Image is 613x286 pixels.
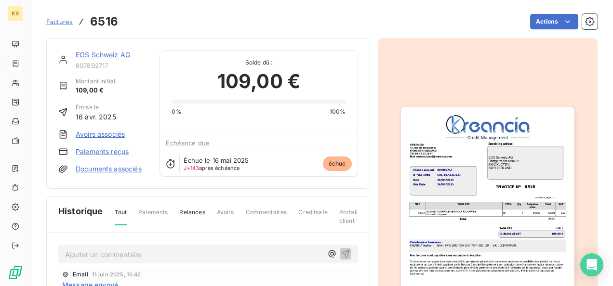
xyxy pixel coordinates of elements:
span: Portail client [339,208,358,233]
span: échue [323,156,352,171]
span: 109,00 € [217,67,300,96]
a: EOS Schweiz AG [76,51,130,59]
span: Tout [115,208,127,225]
button: Actions [530,14,578,29]
span: 16 avr. 2025 [76,112,116,122]
span: Email [73,272,88,277]
span: Avoirs [217,208,234,224]
span: 0% [172,107,181,116]
div: KR [8,6,23,21]
span: J+143 [184,165,199,171]
span: Montant initial [76,77,115,86]
span: Solde dû : [172,58,346,67]
h3: 6516 [90,13,118,30]
span: Factures [46,18,73,26]
span: 100% [330,107,346,116]
span: 11 juin 2025, 15:42 [92,272,141,277]
span: Échéance due [166,139,210,147]
a: Documents associés [76,164,142,174]
span: 109,00 € [76,86,115,95]
span: Émise le [76,103,116,112]
span: Paiements [138,208,168,224]
a: Avoirs associés [76,130,125,139]
a: Factures [46,17,73,26]
span: Échue le 16 mai 2025 [184,156,249,164]
span: Relances [179,208,205,224]
img: Logo LeanPay [8,265,23,280]
a: Paiements reçus [76,147,129,156]
span: Historique [58,205,103,218]
span: Creditsafe [298,208,328,224]
span: Commentaires [246,208,287,224]
span: après échéance [184,165,240,171]
div: Open Intercom Messenger [580,253,603,276]
span: 807892717 [76,62,148,69]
